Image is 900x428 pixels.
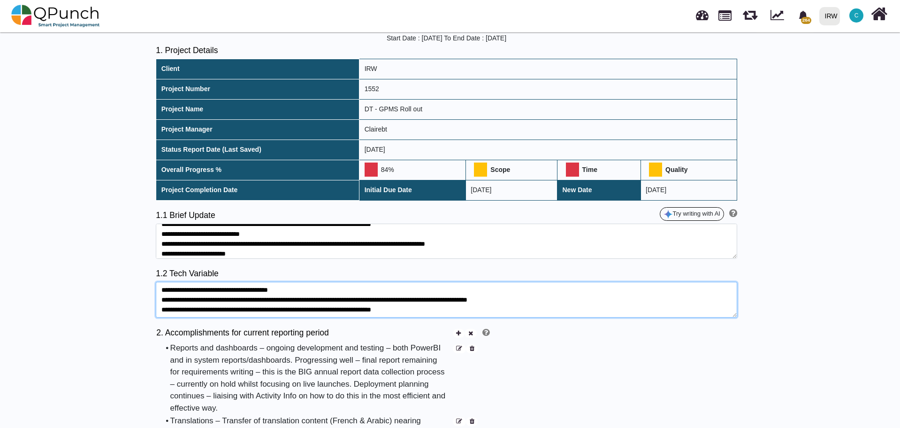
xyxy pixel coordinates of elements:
a: bell fill264 [793,0,816,30]
span: Clairebt [849,8,863,23]
i: Home [871,5,887,23]
td: 1552 [359,79,737,99]
span: 264 [801,17,811,24]
th: Overall Progress % [156,160,359,180]
div: IRW [825,8,838,24]
div: • [166,342,451,414]
svg: bell fill [798,11,808,21]
th: New Date [557,180,641,200]
img: qpunch-sp.fa6292f.png [11,2,100,30]
h5: 1.1 Brief Update [156,210,446,220]
th: Project Name [156,99,359,119]
th: Project Completion Date [156,180,359,200]
span: Releases [743,5,757,20]
td: Clairebt [359,119,737,140]
th: Client [156,59,359,79]
th: Quality [641,160,737,180]
th: Status Report Date (Last Saved) [156,140,359,160]
th: Project Manager [156,119,359,140]
a: IRW [815,0,844,31]
td: DT - GPMS Roll out [359,99,737,119]
span: Dashboard [696,6,709,20]
span: Projects [718,6,732,21]
a: Help [726,210,737,218]
th: Time [557,160,641,180]
th: Initial Due Date [359,180,466,200]
h5: 1.2 Tech Variable [156,269,737,279]
th: Project Number [156,79,359,99]
a: Help [479,328,489,337]
img: google-gemini-icon.8b74464.png [664,210,673,219]
td: 84% [359,160,466,180]
div: Notification [795,7,811,24]
td: IRW [359,59,737,79]
td: [DATE] [465,180,557,200]
th: Scope [465,160,557,180]
div: Dynamic Report [766,0,793,31]
td: [DATE] [359,140,737,160]
button: Try writing with AI [660,207,724,221]
div: Reports and dashboards – ongoing development and testing – both PowerBI and in system reports/das... [170,342,452,414]
span: Start Date : [DATE] To End Date : [DATE] [387,34,506,42]
a: C [844,0,869,31]
h5: 1. Project Details [156,46,737,55]
span: C [854,13,859,18]
h5: 2. Accomplishments for current reporting period [156,328,451,338]
td: [DATE] [641,180,737,200]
